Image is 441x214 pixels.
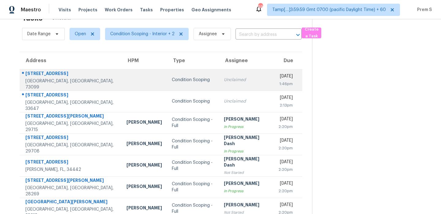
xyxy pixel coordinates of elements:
span: Tasks [140,8,153,12]
div: 2:13pm [278,102,293,108]
div: In Progress [224,148,269,154]
div: [GEOGRAPHIC_DATA], [GEOGRAPHIC_DATA], 29715 [25,121,117,133]
div: Not Started [224,170,269,176]
button: Open [294,31,302,39]
div: 2:20pm [278,167,293,173]
div: [PERSON_NAME] [126,162,162,170]
div: 2:20pm [278,124,293,130]
th: HPM [122,52,167,69]
div: [STREET_ADDRESS][PERSON_NAME] [25,177,117,185]
div: In Progress [224,124,269,130]
span: Properties [160,7,184,13]
span: Condition Scoping - Interior + 2 [110,31,175,37]
div: [PERSON_NAME] [126,205,162,212]
div: [DATE] [278,202,293,209]
div: [PERSON_NAME] [224,180,269,188]
div: Condition Scoping [172,77,214,83]
div: Unclaimed [224,77,269,83]
div: [DATE] [278,73,293,81]
div: [GEOGRAPHIC_DATA], [GEOGRAPHIC_DATA], 73099 [25,78,117,90]
div: [STREET_ADDRESS][PERSON_NAME] [25,113,117,121]
span: Projects [78,7,97,13]
div: 1:46pm [278,81,293,87]
span: Create a Task [305,26,318,40]
div: [STREET_ADDRESS] [25,70,117,78]
div: Condition Scoping [172,98,214,104]
div: [DATE] [278,180,293,188]
div: [PERSON_NAME] [224,116,269,124]
span: Work Orders [105,7,133,13]
div: Condition Scoping - Full [172,117,214,129]
span: Date Range [27,31,51,37]
div: [GEOGRAPHIC_DATA], [GEOGRAPHIC_DATA], 29708 [25,142,117,154]
span: Maestro [21,7,41,13]
div: 691 [258,4,262,10]
span: Geo Assignments [191,7,231,13]
div: Condition Scoping - Full [172,138,214,150]
div: 2:20pm [278,145,293,151]
div: [STREET_ADDRESS] [25,134,117,142]
div: [PERSON_NAME] Dash [224,156,269,170]
div: [DATE] [278,95,293,102]
span: Open [75,31,86,37]
span: Assignee [199,31,217,37]
div: [PERSON_NAME] [224,202,269,209]
th: Type [167,52,219,69]
div: [DATE] [278,116,293,124]
span: Tamp[…]3:59:59 Gmt 0700 (pacific Daylight Time) + 60 [272,7,386,13]
div: [GEOGRAPHIC_DATA], [GEOGRAPHIC_DATA], 33647 [25,99,117,112]
th: Due [273,52,302,69]
div: [DATE] [278,137,293,145]
div: [GEOGRAPHIC_DATA], [GEOGRAPHIC_DATA], 28269 [25,185,117,197]
div: Condition Scoping - Full [172,181,214,193]
div: Unclaimed [224,98,269,104]
div: [PERSON_NAME] [126,183,162,191]
div: 2:20pm [278,188,293,194]
div: [PERSON_NAME] [126,141,162,148]
input: Search by address [236,30,285,39]
div: [PERSON_NAME] Dash [224,134,269,148]
span: Visits [58,7,71,13]
span: Prem S [415,7,432,13]
th: Address [20,52,122,69]
button: Create a Task [302,28,321,38]
div: [DATE] [278,159,293,167]
th: Assignee [219,52,274,69]
h2: Tasks [22,15,43,21]
div: [STREET_ADDRESS] [25,159,117,167]
div: Condition Scoping - Full [172,160,214,172]
div: [PERSON_NAME] [126,119,162,127]
div: [GEOGRAPHIC_DATA][PERSON_NAME] [25,199,117,206]
div: [PERSON_NAME], FL, 34442 [25,167,117,173]
div: [STREET_ADDRESS] [25,92,117,99]
div: In Progress [224,188,269,194]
